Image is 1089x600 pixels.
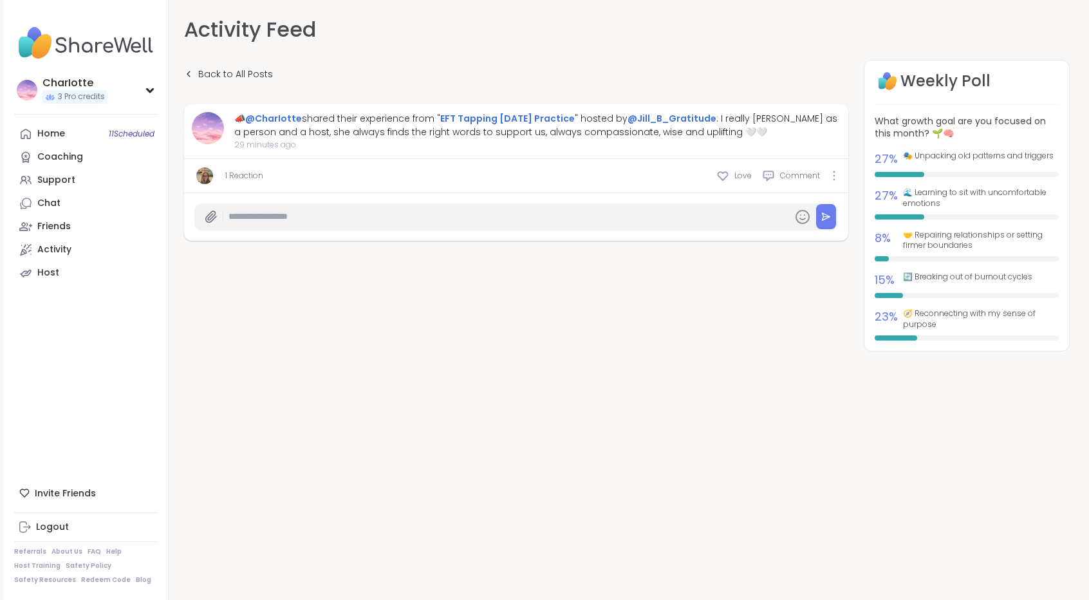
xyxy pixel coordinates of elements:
span: Back to All Posts [198,68,273,81]
span: 🤝 Repairing relationships or setting firmer boundaries [903,230,1059,252]
a: Support [14,169,158,192]
a: Coaching [14,145,158,169]
span: 🌊 Learning to sit with uncomfortable emotions [903,187,1059,209]
div: 15 % [875,272,900,288]
div: Host [37,267,59,279]
div: Friends [37,220,71,233]
div: Coaching [37,151,83,164]
div: Home [37,127,65,140]
span: Love [734,170,752,182]
a: Blog [136,576,151,585]
div: Invite Friends [14,482,158,505]
div: 23 % [875,308,900,330]
a: 1 Reaction [225,170,263,182]
a: FAQ [88,547,101,556]
a: Help [106,547,122,556]
h3: What growth goal are you focused on this month? 🌱🧠 [875,115,1059,140]
span: 🔄 Breaking out of burnout cycles [903,272,1059,288]
a: EFT Tapping [DATE] Practice [440,112,575,125]
img: Jill_B_Gratitude [196,167,213,184]
a: Host [14,261,158,285]
img: CharIotte [192,112,224,144]
a: @Jill_B_Gratitude [628,112,716,125]
div: CharIotte [42,76,107,90]
div: Chat [37,197,60,210]
div: Logout [36,521,69,534]
span: 🎭 Unpacking old patterns and triggers [903,151,1059,167]
div: 27 % [875,187,900,209]
div: Activity [37,243,71,256]
a: Chat [14,192,158,215]
img: ShareWell Nav Logo [14,21,158,66]
span: 11 Scheduled [109,129,154,139]
a: Home11Scheduled [14,122,158,145]
a: Activity [14,238,158,261]
h3: Activity Feed [184,15,316,44]
h4: Weekly Poll [900,70,991,92]
a: About Us [51,547,82,556]
span: 3 Pro credits [58,91,105,102]
a: Logout [14,516,158,539]
div: Support [37,174,75,187]
img: Well Logo [875,68,900,94]
a: Referrals [14,547,46,556]
a: Safety Policy [66,561,111,570]
a: Friends [14,215,158,238]
img: CharIotte [17,80,37,100]
a: Safety Resources [14,576,76,585]
span: 🧭 Reconnecting with my sense of purpose [903,308,1059,330]
span: Comment [780,170,820,182]
span: 29 minutes ago [234,139,841,151]
a: Redeem Code [81,576,131,585]
a: Back to All Posts [184,60,273,89]
div: 27 % [875,151,900,167]
div: 8 % [875,230,900,252]
a: @CharIotte [245,112,302,125]
div: 📣 shared their experience from " " hosted by : I really [PERSON_NAME] as a person and a host, she... [234,112,841,139]
a: Host Training [14,561,60,570]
